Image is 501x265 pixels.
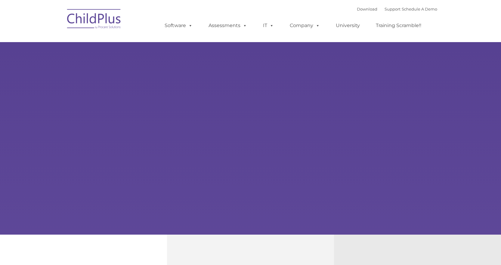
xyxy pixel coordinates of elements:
[64,5,124,35] img: ChildPlus by Procare Solutions
[370,20,427,32] a: Training Scramble!!
[402,7,437,11] a: Schedule A Demo
[357,7,437,11] font: |
[203,20,253,32] a: Assessments
[257,20,280,32] a: IT
[385,7,400,11] a: Support
[159,20,199,32] a: Software
[330,20,366,32] a: University
[284,20,326,32] a: Company
[357,7,377,11] a: Download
